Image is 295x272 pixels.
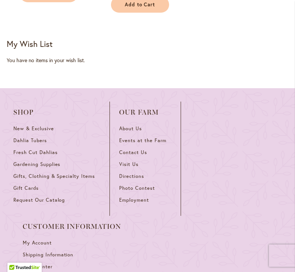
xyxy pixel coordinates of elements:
[119,197,149,203] span: Employment
[125,1,155,8] span: Add to Cart
[23,263,53,270] span: Help Center
[13,137,47,144] span: Dahlia Tubers
[13,109,100,116] span: Shop
[119,109,171,116] span: Our Farm
[119,161,139,167] span: Visit Us
[119,125,142,132] span: About Us
[13,185,39,191] span: Gift Cards
[119,185,155,191] span: Photo Contest
[13,125,54,132] span: New & Exclusive
[6,246,26,266] iframe: Launch Accessibility Center
[7,38,53,49] strong: My Wish List
[119,173,144,179] span: Directions
[119,149,147,156] span: Contact Us
[13,197,65,203] span: Request Our Catalog
[13,149,58,156] span: Fresh Cut Dahlias
[13,161,60,167] span: Gardening Supplies
[23,252,73,258] span: Shipping Information
[119,137,166,144] span: Events at the Farm
[23,240,52,246] span: My Account
[13,173,95,179] span: Gifts, Clothing & Specialty Items
[23,223,121,230] span: Customer Information
[7,57,288,64] div: You have no items in your wish list.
